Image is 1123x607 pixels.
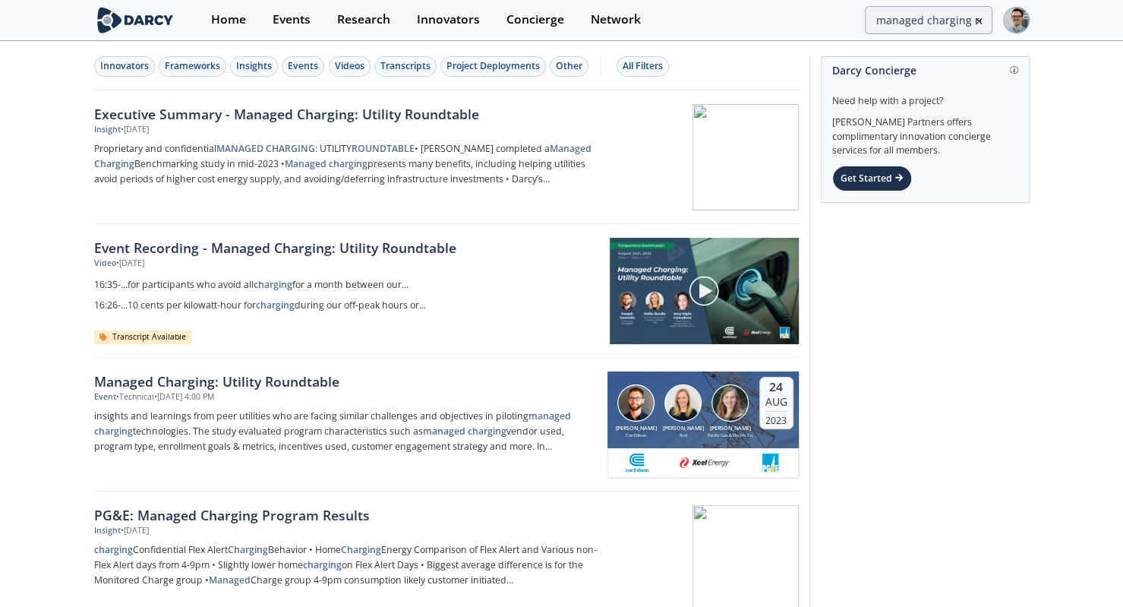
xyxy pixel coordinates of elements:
[626,454,649,472] img: 1616516254073-ConEd.jpg
[94,141,597,187] p: Proprietary and confidential : UTILITY • [PERSON_NAME] completed a Benchmarking study in mid-2023...
[329,157,367,170] strong: charging
[865,6,992,34] input: Advanced Search
[116,391,214,403] div: • Technical • [DATE] 4:00 PM
[335,59,364,73] div: Videos
[762,454,780,472] img: 1616524801804-PG%26E.png
[341,543,381,556] strong: Charging
[94,56,155,77] button: Innovators
[468,425,506,438] strong: charging
[94,371,597,391] div: Managed Charging: Utility Roundtable
[94,425,133,438] strong: charging
[832,108,1018,158] div: [PERSON_NAME] Partners offers complimentary innovation concierge services for all members.
[121,124,149,136] div: • [DATE]
[707,432,754,438] div: Pacific Gas & Electric Co.
[446,59,540,73] div: Project Deployments
[211,14,246,26] div: Home
[228,543,268,556] strong: Charging
[165,59,220,73] div: Frameworks
[94,330,192,344] div: Transcript Available
[591,14,641,26] div: Network
[94,525,121,537] div: Insight
[660,432,707,438] div: Xcel
[556,59,582,73] div: Other
[617,56,669,77] button: All Filters
[528,409,571,422] strong: managed
[116,258,144,270] div: • [DATE]
[550,56,588,77] button: Other
[707,425,754,433] div: [PERSON_NAME]
[660,425,707,433] div: [PERSON_NAME]
[288,59,318,73] div: Events
[329,56,371,77] button: Videos
[216,142,263,155] strong: MANAGED
[1003,7,1030,33] img: Profile
[230,56,278,77] button: Insights
[121,525,149,537] div: • [DATE]
[94,258,116,270] div: Video
[711,384,749,422] img: Sarah Swickard
[765,411,787,426] div: 2023
[374,56,437,77] button: Transcripts
[94,296,599,316] a: 16:26-...10 cents per kilowatt-hour forchargingduring our off-peak hours or...
[664,384,702,422] img: Hallie Brodie
[765,395,787,409] div: Aug
[159,56,226,77] button: Frameworks
[617,384,655,422] img: Joseph Yanowitz
[236,59,272,73] div: Insights
[94,7,177,33] img: logo-wide.svg
[94,238,599,258] a: Event Recording - Managed Charging: Utility Roundtable
[417,14,480,26] div: Innovators
[303,558,342,571] strong: charging
[94,104,597,124] div: Executive Summary - Managed Charging: Utility Roundtable
[1010,66,1018,74] img: information.svg
[94,391,116,403] div: Event
[832,166,912,191] div: Get Started
[765,380,787,395] div: 24
[94,542,597,588] p: Confidential Flex Alert Behavior • Home Energy Comparison of Flex Alert and Various non-Flex Aler...
[94,543,133,556] strong: charging
[209,574,251,586] strong: Managed
[282,56,324,77] button: Events
[613,425,660,433] div: [PERSON_NAME]
[352,142,415,155] strong: ROUNDTABLE
[623,59,663,73] div: All Filters
[94,275,599,296] a: 16:35-...for participants who avoid allchargingfor a month between our...
[94,505,597,525] div: PG&E: Managed Charging Program Results
[506,14,564,26] div: Concierge
[94,157,134,170] strong: Charging
[337,14,390,26] div: Research
[100,59,149,73] div: Innovators
[266,142,315,155] strong: CHARGING
[273,14,311,26] div: Events
[254,278,292,291] strong: charging
[380,59,431,73] div: Transcripts
[256,299,295,311] strong: charging
[832,57,1018,84] div: Darcy Concierge
[679,454,732,472] img: 1613761030129-XCEL%20ENERGY.png
[832,84,1018,108] div: Need help with a project?
[550,142,591,155] strong: Managed
[285,157,326,170] strong: Managed
[423,425,465,438] strong: managed
[440,56,546,77] button: Project Deployments
[688,275,720,307] img: play-chapters-gray.svg
[94,358,799,492] a: Managed Charging: Utility Roundtable Event •Technical•[DATE] 4:00 PM insights and learnings from ...
[94,409,597,454] p: insights and learnings from peer utilities who are facing similar challenges and objectives in pi...
[613,432,660,438] div: Con Edison
[94,124,121,136] div: Insight
[94,90,799,224] a: Executive Summary - Managed Charging: Utility Roundtable Insight •[DATE] Proprietary and confiden...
